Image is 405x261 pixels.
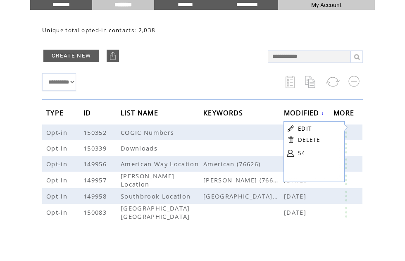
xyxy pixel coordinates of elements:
[46,110,66,115] a: TYPE
[121,204,192,220] span: [GEOGRAPHIC_DATA] [GEOGRAPHIC_DATA]
[203,106,245,122] span: KEYWORDS
[43,50,99,62] a: CREATE NEW
[284,208,308,216] span: [DATE]
[46,106,66,122] span: TYPE
[46,160,69,168] span: Opt-in
[298,136,320,144] a: DELETE
[284,106,322,122] span: MODIFIED
[83,208,109,216] span: 150083
[121,110,160,115] a: LIST NAME
[121,160,201,168] span: American Way Location
[46,144,69,152] span: Opt-in
[121,172,174,188] span: [PERSON_NAME] Location
[42,26,155,34] span: Unique total opted-in contacts: 2,038
[46,176,69,184] span: Opt-in
[121,128,176,136] span: COGIC Numbers
[284,192,308,200] span: [DATE]
[203,160,284,168] span: American (76626)
[203,176,284,184] span: Peay (76626)
[334,106,356,122] span: MORE
[203,110,245,115] a: KEYWORDS
[121,192,193,200] span: Southbrook Location
[109,52,117,60] img: upload.png
[298,125,312,132] a: EDIT
[311,2,342,8] span: My Account
[46,192,69,200] span: Opt-in
[121,144,160,152] span: Downloads
[121,106,160,122] span: LIST NAME
[83,128,109,136] span: 150352
[83,110,93,115] a: ID
[83,160,109,168] span: 149956
[83,176,109,184] span: 149957
[83,192,109,200] span: 149958
[203,192,284,200] span: Southbrook (76626)
[83,144,109,152] span: 150339
[46,208,69,216] span: Opt-in
[83,106,93,122] span: ID
[46,128,69,136] span: Opt-in
[284,110,324,115] a: MODIFIED↓
[298,147,339,159] a: 54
